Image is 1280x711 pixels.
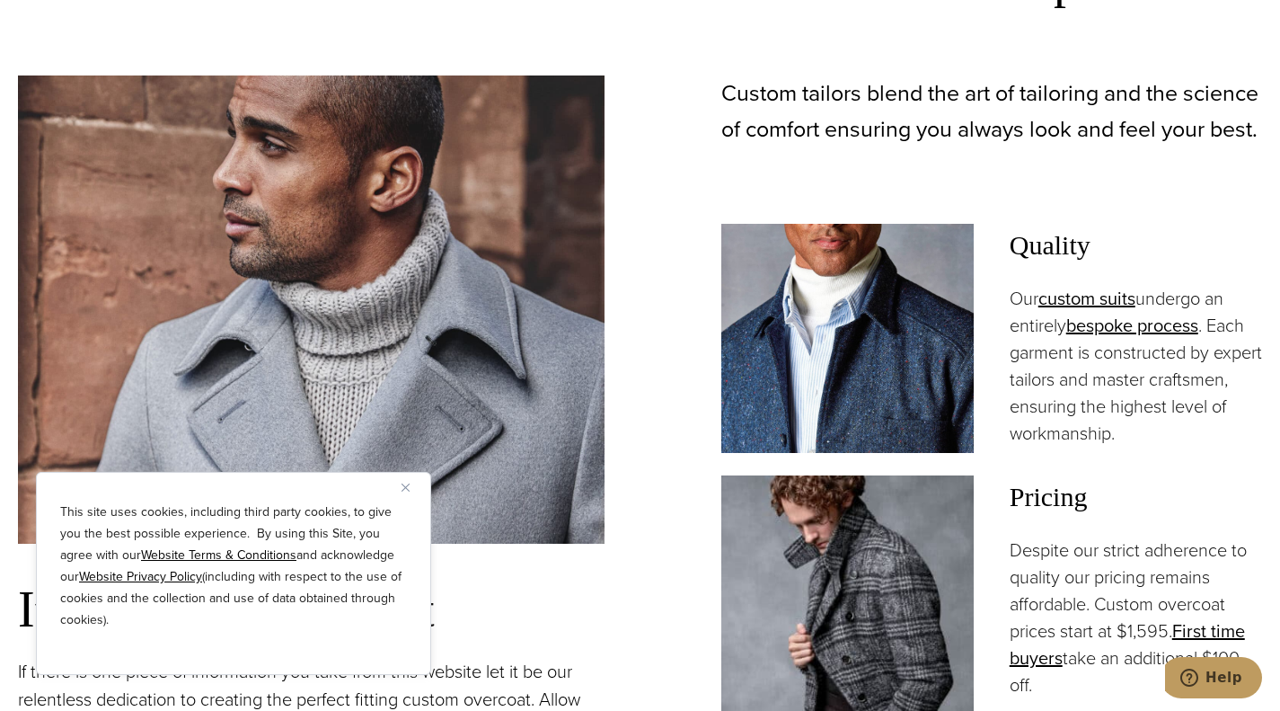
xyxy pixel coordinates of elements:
img: Scabal double breasted light blue custom overcoat. [18,76,605,544]
h3: It’s All About the Fit [18,580,605,640]
a: bespoke process [1066,312,1198,339]
img: Close [402,484,410,492]
a: custom suits [1038,285,1135,312]
span: Pricing [1010,475,1262,519]
p: Custom tailors blend the art of tailoring and the science of comfort ensuring you always look and... [721,76,1263,147]
iframe: Opens a widget where you can chat to one of our agents [1165,657,1262,702]
p: Our undergo an entirely . Each garment is constructed by expert tailors and master craftsmen, ens... [1010,285,1262,447]
span: Quality [1010,224,1262,267]
button: Close [402,476,423,498]
a: Website Terms & Conditions [141,546,296,564]
a: Website Privacy Policy [79,567,202,586]
a: First time buyers [1010,618,1245,671]
img: Loro Piana blue custom made overcoat. [721,224,974,453]
p: Despite our strict adherence to quality our pricing remains affordable. Custom overcoat prices st... [1010,537,1262,698]
p: This site uses cookies, including third party cookies, to give you the best possible experience. ... [60,502,407,631]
